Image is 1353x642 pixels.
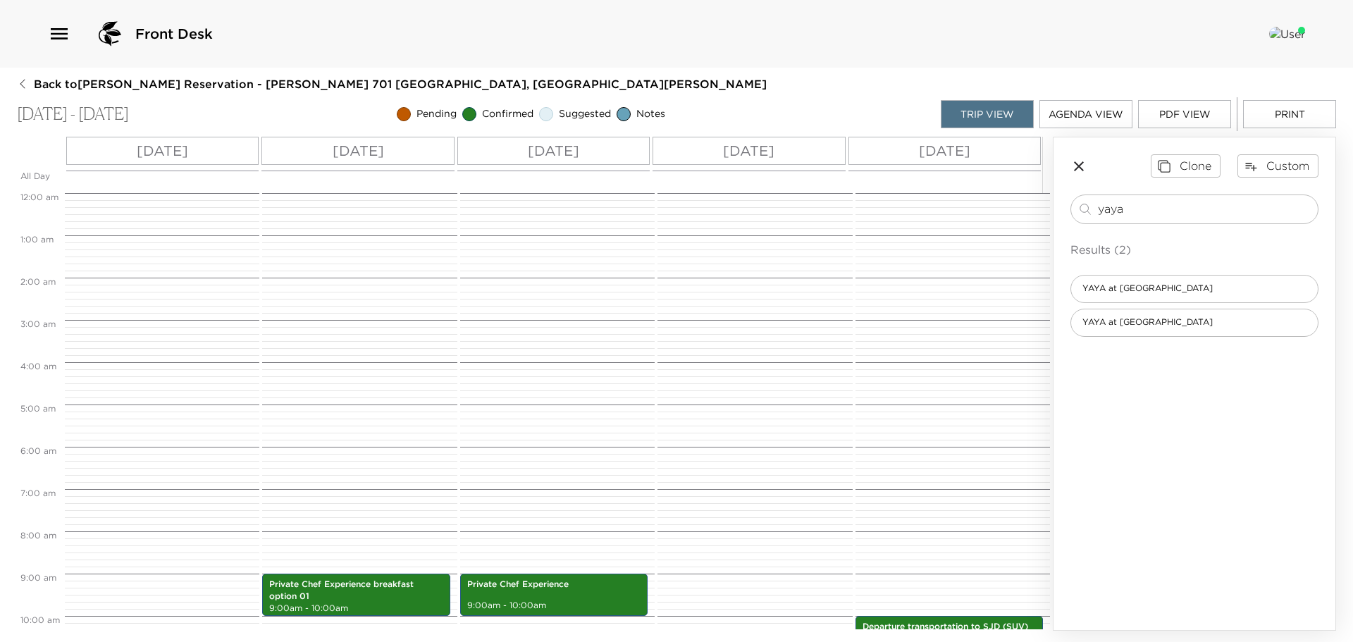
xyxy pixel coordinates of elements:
[66,137,259,165] button: [DATE]
[17,192,62,202] span: 12:00 AM
[17,445,60,456] span: 6:00 AM
[457,137,650,165] button: [DATE]
[636,107,665,121] span: Notes
[1039,100,1132,128] button: Agenda View
[1071,316,1224,328] span: YAYA at [GEOGRAPHIC_DATA]
[93,17,127,51] img: logo
[863,621,1036,633] p: Departure transportation to SJD (SUV)
[20,171,61,183] p: All Day
[460,574,648,616] div: Private Chef Experience9:00am - 10:00am
[262,574,450,616] div: Private Chef Experience breakfast option 019:00am - 10:00am
[17,76,767,92] button: Back to[PERSON_NAME] Reservation - [PERSON_NAME] 701 [GEOGRAPHIC_DATA], [GEOGRAPHIC_DATA][PERSON_...
[1070,275,1318,303] div: YAYA at [GEOGRAPHIC_DATA]
[1151,154,1221,177] button: Clone
[137,140,188,161] p: [DATE]
[17,572,60,583] span: 9:00 AM
[1138,100,1231,128] button: PDF View
[1237,154,1318,177] button: Custom
[261,137,454,165] button: [DATE]
[941,100,1034,128] button: Trip View
[723,140,774,161] p: [DATE]
[653,137,845,165] button: [DATE]
[333,140,384,161] p: [DATE]
[1243,100,1336,128] button: Print
[17,403,59,414] span: 5:00 AM
[269,579,443,603] p: Private Chef Experience breakfast option 01
[467,579,641,591] p: Private Chef Experience
[17,488,59,498] span: 7:00 AM
[17,530,60,541] span: 8:00 AM
[17,234,57,245] span: 1:00 AM
[1071,283,1224,295] span: YAYA at [GEOGRAPHIC_DATA]
[17,276,59,287] span: 2:00 AM
[1269,27,1305,41] img: User
[559,107,611,121] span: Suggested
[135,24,213,44] span: Front Desk
[1070,241,1318,258] p: Results (2)
[528,140,579,161] p: [DATE]
[416,107,457,121] span: Pending
[467,600,641,612] p: 9:00am - 10:00am
[17,104,129,125] p: [DATE] - [DATE]
[1070,309,1318,337] div: YAYA at [GEOGRAPHIC_DATA]
[482,107,533,121] span: Confirmed
[17,361,60,371] span: 4:00 AM
[919,140,970,161] p: [DATE]
[17,615,63,625] span: 10:00 AM
[34,76,767,92] span: Back to [PERSON_NAME] Reservation - [PERSON_NAME] 701 [GEOGRAPHIC_DATA], [GEOGRAPHIC_DATA][PERSON...
[269,603,443,615] p: 9:00am - 10:00am
[17,319,59,329] span: 3:00 AM
[1098,201,1312,217] input: Search for activities
[848,137,1041,165] button: [DATE]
